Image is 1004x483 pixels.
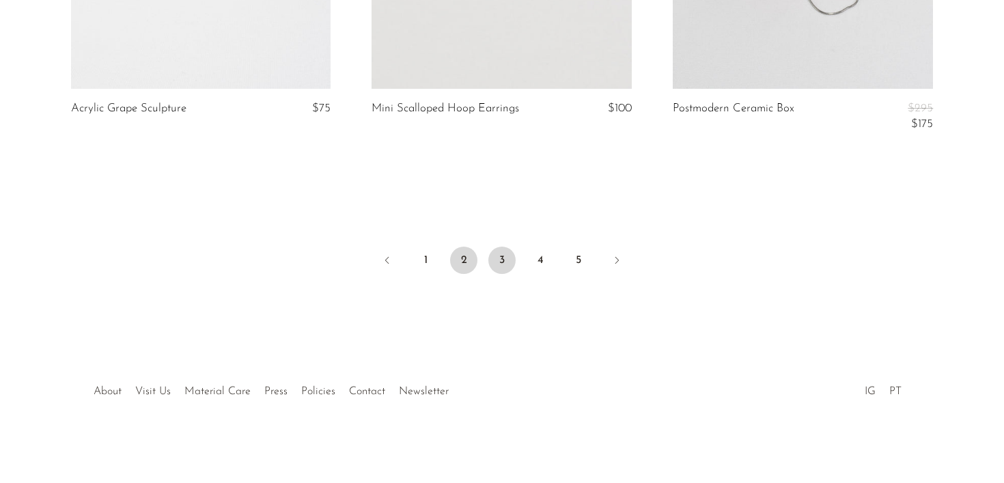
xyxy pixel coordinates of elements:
a: 3 [488,247,516,274]
a: Postmodern Ceramic Box [673,102,794,130]
a: Previous [374,247,401,277]
a: 4 [527,247,554,274]
span: $100 [608,102,632,114]
a: PT [889,386,902,397]
a: Press [264,386,288,397]
a: Mini Scalloped Hoop Earrings [372,102,519,115]
span: $75 [312,102,331,114]
span: 2 [450,247,477,274]
ul: Social Medias [858,375,908,401]
ul: Quick links [87,375,456,401]
a: Contact [349,386,385,397]
a: Material Care [184,386,251,397]
span: $175 [911,118,933,130]
a: Policies [301,386,335,397]
a: Visit Us [135,386,171,397]
a: Acrylic Grape Sculpture [71,102,186,115]
a: IG [865,386,876,397]
span: $295 [908,102,933,114]
a: 1 [412,247,439,274]
a: About [94,386,122,397]
a: 5 [565,247,592,274]
a: Next [603,247,630,277]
